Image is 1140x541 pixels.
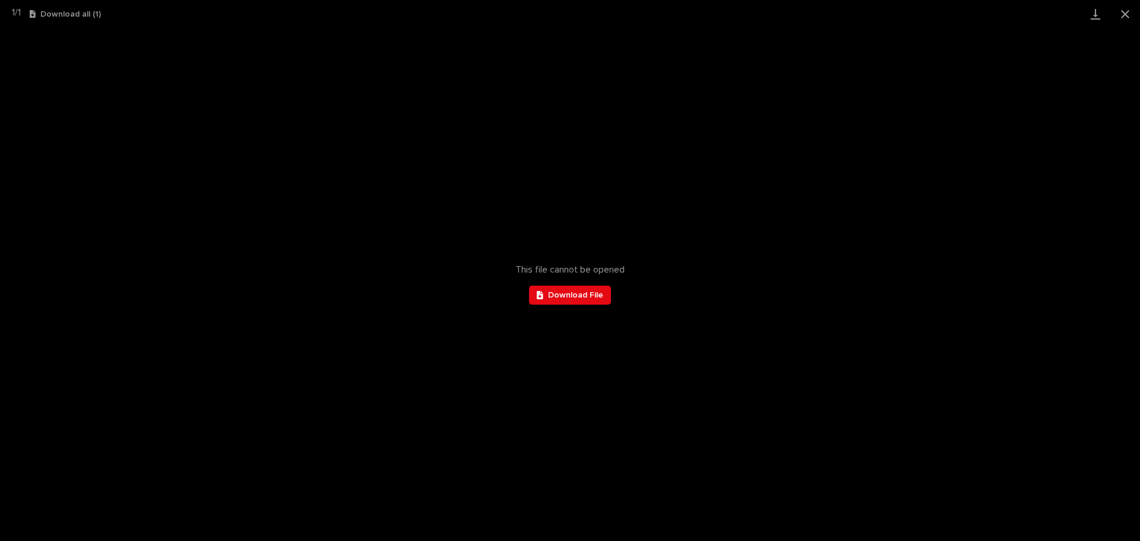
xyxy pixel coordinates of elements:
span: This file cannot be opened [515,264,625,276]
span: 1 [18,8,21,17]
span: 1 [12,8,15,17]
a: Download File [529,286,611,305]
button: Download all (1) [30,10,101,18]
span: Download File [548,291,603,299]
